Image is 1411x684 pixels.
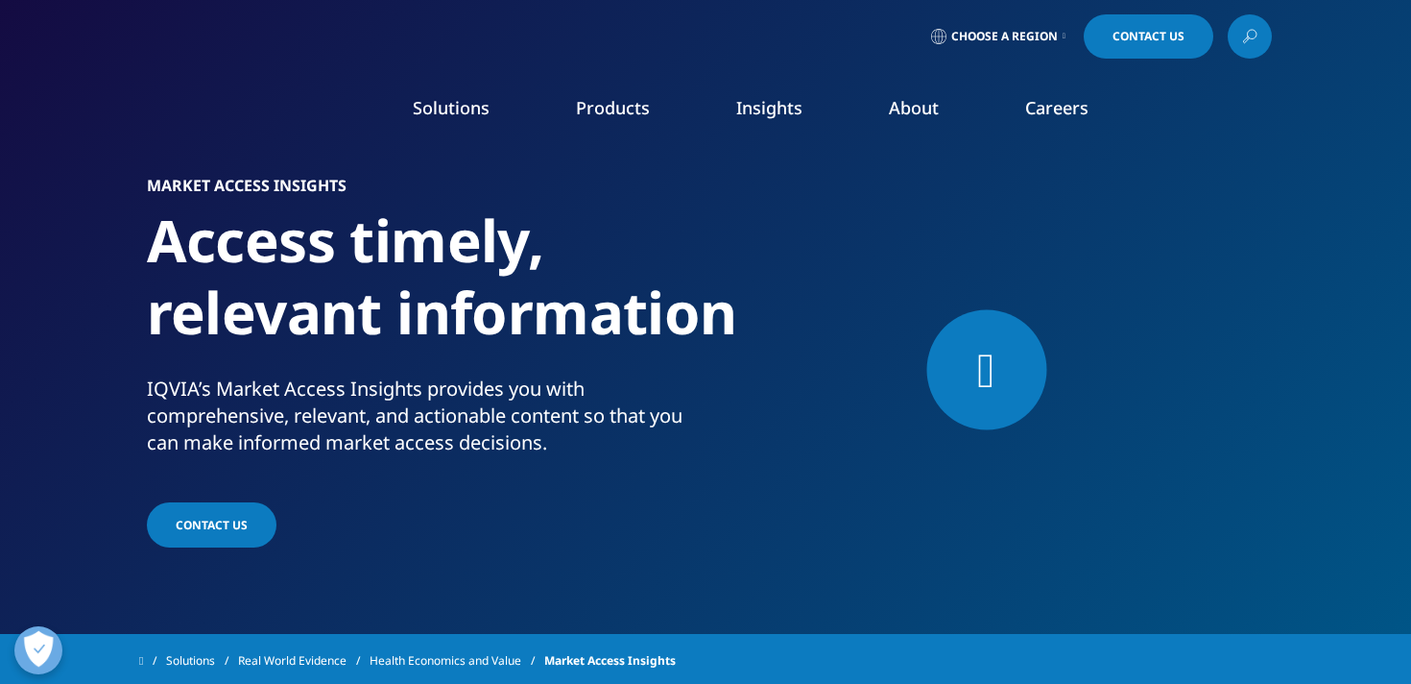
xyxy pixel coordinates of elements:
[736,96,802,119] a: Insights
[1084,14,1213,59] a: Contact Us
[147,178,699,205] h6: Market Access Insights
[147,205,699,376] h1: Access timely, relevant information
[544,644,676,678] span: Market Access Insights
[14,626,62,674] button: Open Preferences
[238,644,370,678] a: Real World Evidence
[147,376,699,468] p: IQVIA’s Market Access Insights provides you with comprehensive, relevant, and actionable content ...
[951,29,1058,44] span: Choose a Region
[1112,31,1184,42] span: Contact Us
[176,517,248,533] span: CONTACT US
[300,67,1272,158] nav: Primary
[370,644,544,678] a: Health Economics and Value
[889,96,939,119] a: About
[147,502,276,548] a: CONTACT US
[1025,96,1088,119] a: Careers
[413,96,490,119] a: Solutions
[166,644,238,678] a: Solutions
[752,178,1265,562] img: 2695_big-data-binary-code-concept-interconnected-blocks-of-data.jpg
[576,96,650,119] a: Products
